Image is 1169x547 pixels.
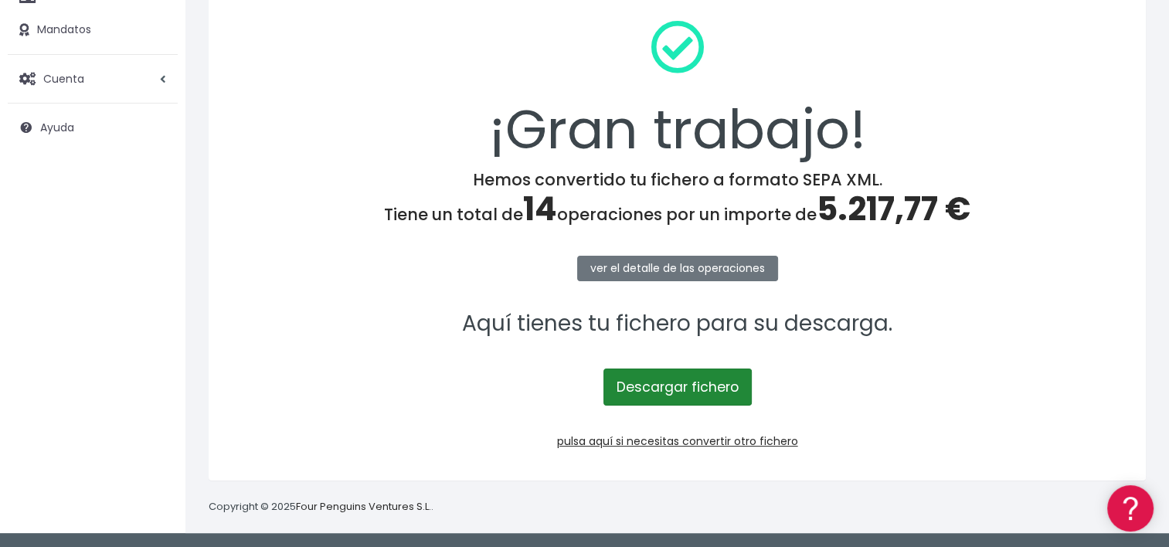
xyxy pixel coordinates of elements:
p: Copyright © 2025 . [209,499,433,515]
a: Ayuda [8,111,178,144]
a: Cuenta [8,63,178,95]
span: Ayuda [40,120,74,135]
a: Descargar fichero [603,369,752,406]
span: Cuenta [43,70,84,86]
a: Mandatos [8,14,178,46]
div: ¡Gran trabajo! [229,8,1126,170]
a: pulsa aquí si necesitas convertir otro fichero [557,433,798,449]
a: ver el detalle de las operaciones [577,256,778,281]
p: Aquí tienes tu fichero para su descarga. [229,307,1126,341]
span: 14 [523,186,557,232]
a: Four Penguins Ventures S.L. [296,499,431,514]
span: 5.217,77 € [817,186,970,232]
h4: Hemos convertido tu fichero a formato SEPA XML. Tiene un total de operaciones por un importe de [229,170,1126,229]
